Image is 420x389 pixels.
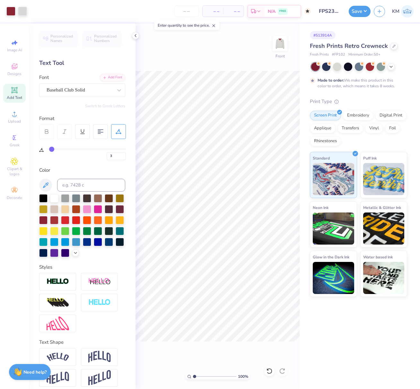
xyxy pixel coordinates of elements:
[313,254,349,260] span: Glow in the Dark Ink
[88,299,111,306] img: Negative Space
[279,9,286,13] span: FREE
[7,71,22,76] span: Designs
[318,77,397,89] div: We make this product in this color to order, which means it takes 8 weeks.
[375,111,407,120] div: Digital Print
[238,374,248,379] span: 100 %
[313,155,330,161] span: Standard
[47,316,69,330] img: Free Distort
[343,111,373,120] div: Embroidery
[88,351,111,363] img: Arch
[39,339,125,346] div: Text Shape
[385,124,400,133] div: Foil
[39,74,49,81] label: Font
[8,119,21,124] span: Upload
[7,48,22,53] span: Image AI
[88,370,111,386] img: Rise
[313,204,328,211] span: Neon Ink
[39,167,125,174] div: Color
[310,98,407,105] div: Print Type
[57,179,125,192] input: e.g. 7428 c
[39,59,125,67] div: Text Tool
[310,52,329,57] span: Fresh Prints
[50,34,73,43] span: Personalized Names
[23,369,47,375] strong: Need help?
[94,34,117,43] span: Personalized Numbers
[313,262,354,294] img: Glow in the Dark Ink
[365,124,383,133] div: Vinyl
[363,204,401,211] span: Metallic & Glitter Ink
[154,21,219,30] div: Enter quantity to see the price.
[7,195,22,200] span: Decorate
[47,278,69,285] img: Stroke
[313,163,354,195] img: Standard
[392,8,399,15] span: KM
[337,124,363,133] div: Transfers
[348,52,381,57] span: Minimum Order: 50 +
[310,31,336,39] div: # 513914A
[276,53,285,59] div: Front
[47,372,69,384] img: Flag
[363,262,405,294] img: Water based Ink
[314,5,346,18] input: Untitled Design
[310,136,341,146] div: Rhinestones
[401,5,414,18] img: Katrina Mae Mijares
[88,278,111,286] img: Shadow
[39,115,126,122] div: Format
[47,353,69,361] img: Arc
[227,8,240,15] span: – –
[332,52,345,57] span: # FP102
[310,124,336,133] div: Applique
[274,37,286,50] img: Front
[10,143,20,148] span: Greek
[310,42,388,50] span: Fresh Prints Retro Crewneck
[363,155,377,161] span: Puff Ink
[392,5,414,18] a: KM
[100,74,125,81] div: Add Font
[363,254,393,260] span: Water based Ink
[7,95,22,100] span: Add Text
[363,212,405,245] img: Metallic & Glitter Ink
[174,5,199,17] input: – –
[349,6,371,17] button: Save
[363,163,405,195] img: Puff Ink
[3,166,26,177] span: Clipart & logos
[47,298,69,308] img: 3d Illusion
[310,111,341,120] div: Screen Print
[318,78,344,83] strong: Made to order:
[268,8,276,15] span: N/A
[206,8,219,15] span: – –
[85,103,125,108] button: Switch to Greek Letters
[39,264,125,271] div: Styles
[313,212,354,245] img: Neon Ink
